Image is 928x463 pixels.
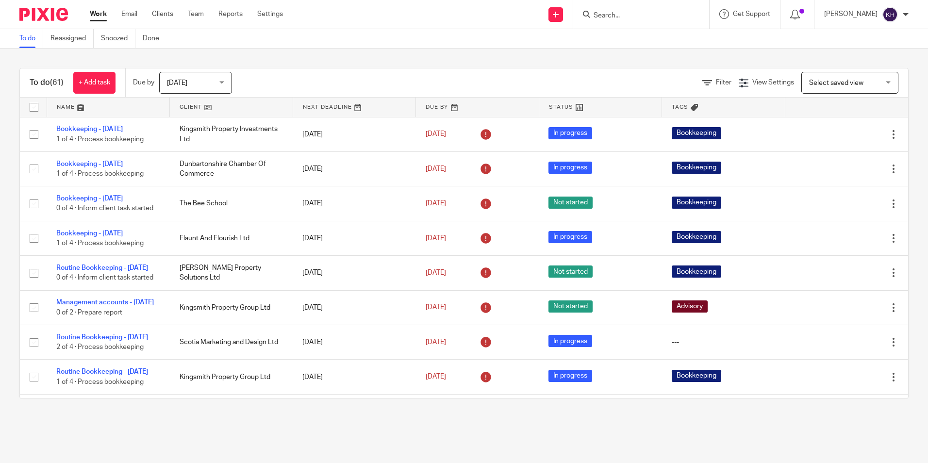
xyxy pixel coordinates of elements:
[19,29,43,48] a: To do
[672,265,721,278] span: Bookkeeping
[170,325,293,360] td: Scotia Marketing and Design Ltd
[672,104,688,110] span: Tags
[293,325,416,360] td: [DATE]
[56,275,153,281] span: 0 of 4 · Inform client task started
[50,29,94,48] a: Reassigned
[73,72,116,94] a: + Add task
[426,269,446,276] span: [DATE]
[672,127,721,139] span: Bookkeeping
[426,339,446,346] span: [DATE]
[293,221,416,255] td: [DATE]
[548,300,593,313] span: Not started
[56,136,144,143] span: 1 of 4 · Process bookkeeping
[143,29,166,48] a: Done
[824,9,878,19] p: [PERSON_NAME]
[293,360,416,394] td: [DATE]
[56,240,144,247] span: 1 of 4 · Process bookkeeping
[293,256,416,290] td: [DATE]
[170,151,293,186] td: Dunbartonshire Chamber Of Commerce
[716,79,731,86] span: Filter
[548,127,592,139] span: In progress
[218,9,243,19] a: Reports
[56,299,154,306] a: Management accounts - [DATE]
[426,373,446,380] span: [DATE]
[426,131,446,138] span: [DATE]
[170,221,293,255] td: Flaunt And Flourish Ltd
[170,360,293,394] td: Kingsmith Property Group Ltd
[672,197,721,209] span: Bookkeeping
[426,235,446,242] span: [DATE]
[56,195,123,202] a: Bookkeeping - [DATE]
[293,186,416,221] td: [DATE]
[593,12,680,20] input: Search
[133,78,154,87] p: Due by
[56,161,123,167] a: Bookkeeping - [DATE]
[293,117,416,151] td: [DATE]
[809,80,863,86] span: Select saved view
[548,197,593,209] span: Not started
[752,79,794,86] span: View Settings
[56,368,148,375] a: Routine Bookkeeping - [DATE]
[50,79,64,86] span: (61)
[121,9,137,19] a: Email
[90,9,107,19] a: Work
[56,265,148,271] a: Routine Bookkeeping - [DATE]
[882,7,898,22] img: svg%3E
[170,256,293,290] td: [PERSON_NAME] Property Solutions Ltd
[56,230,123,237] a: Bookkeeping - [DATE]
[548,162,592,174] span: In progress
[293,290,416,325] td: [DATE]
[426,165,446,172] span: [DATE]
[672,300,708,313] span: Advisory
[167,80,187,86] span: [DATE]
[733,11,770,17] span: Get Support
[548,370,592,382] span: In progress
[426,200,446,207] span: [DATE]
[426,304,446,311] span: [DATE]
[257,9,283,19] a: Settings
[548,231,592,243] span: In progress
[672,337,776,347] div: ---
[170,186,293,221] td: The Bee School
[56,205,153,212] span: 0 of 4 · Inform client task started
[56,126,123,132] a: Bookkeeping - [DATE]
[672,162,721,174] span: Bookkeeping
[152,9,173,19] a: Clients
[56,170,144,177] span: 1 of 4 · Process bookkeeping
[19,8,68,21] img: Pixie
[548,265,593,278] span: Not started
[101,29,135,48] a: Snoozed
[56,344,144,350] span: 2 of 4 · Process bookkeeping
[188,9,204,19] a: Team
[672,370,721,382] span: Bookkeeping
[672,231,721,243] span: Bookkeeping
[293,394,416,429] td: [DATE]
[548,335,592,347] span: In progress
[56,379,144,385] span: 1 of 4 · Process bookkeeping
[170,394,293,429] td: We Achieve Associates Ltd
[293,151,416,186] td: [DATE]
[170,290,293,325] td: Kingsmith Property Group Ltd
[170,117,293,151] td: Kingsmith Property Investments Ltd
[56,334,148,341] a: Routine Bookkeeping - [DATE]
[30,78,64,88] h1: To do
[56,309,122,316] span: 0 of 2 · Prepare report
